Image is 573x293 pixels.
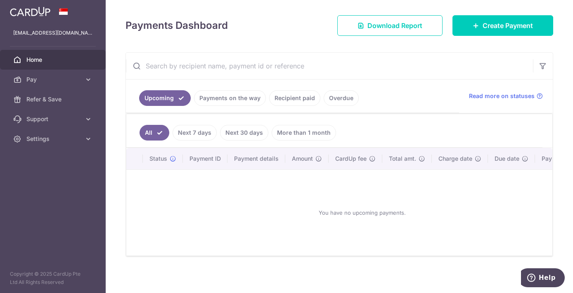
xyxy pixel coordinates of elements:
[367,21,422,30] span: Download Report
[335,155,367,163] span: CardUp fee
[140,125,169,141] a: All
[26,75,81,84] span: Pay
[10,7,50,16] img: CardUp
[272,125,336,141] a: More than 1 month
[183,148,227,169] th: Payment ID
[521,268,565,289] iframe: Opens a widget where you can find more information
[26,56,81,64] span: Home
[125,18,228,33] h4: Payments Dashboard
[495,155,519,163] span: Due date
[26,135,81,143] span: Settings
[469,92,535,100] span: Read more on statuses
[292,155,313,163] span: Amount
[139,90,191,106] a: Upcoming
[483,21,533,30] span: Create Payment
[26,95,81,103] span: Refer & Save
[194,90,266,106] a: Payments on the way
[438,155,472,163] span: Charge date
[13,29,92,37] p: [EMAIL_ADDRESS][DOMAIN_NAME]
[389,155,416,163] span: Total amt.
[227,148,285,169] th: Payment details
[220,125,268,141] a: Next 30 days
[452,15,553,36] a: Create Payment
[469,92,543,100] a: Read more on statuses
[337,15,443,36] a: Download Report
[324,90,359,106] a: Overdue
[173,125,217,141] a: Next 7 days
[149,155,167,163] span: Status
[26,115,81,123] span: Support
[126,53,533,79] input: Search by recipient name, payment id or reference
[269,90,320,106] a: Recipient paid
